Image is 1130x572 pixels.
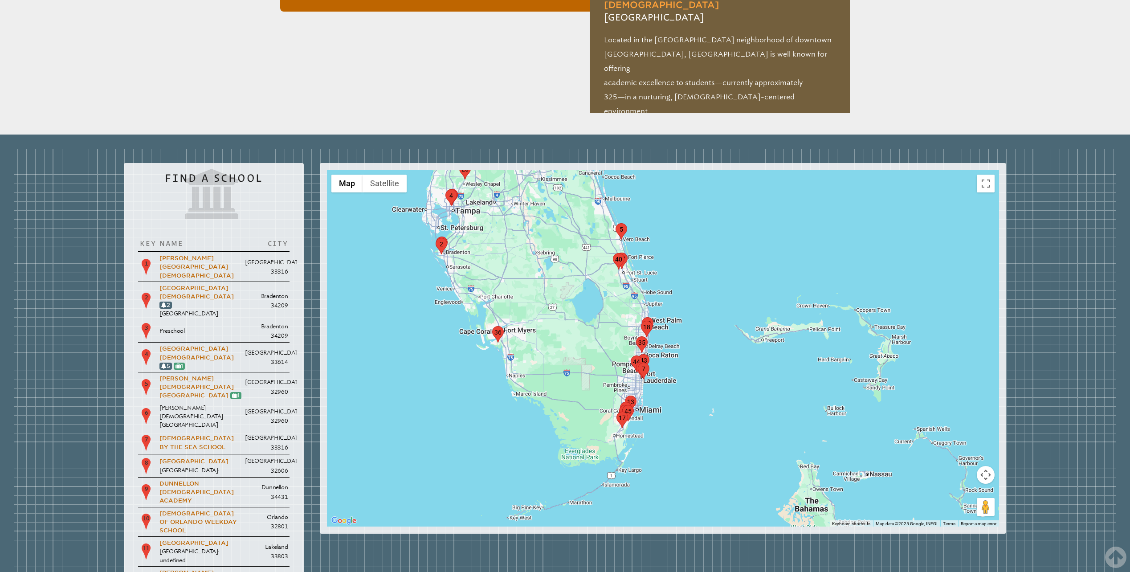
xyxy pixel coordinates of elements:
p: [GEOGRAPHIC_DATA] 33316 [245,433,288,452]
p: Bradenton 34209 [245,322,288,341]
button: Drag Pegman onto the map to open Street View [977,498,995,516]
div: marker38 [642,317,653,334]
button: Toggle fullscreen view [977,175,995,192]
img: Google [329,515,359,527]
p: 11 [140,543,152,560]
div: marker44 [631,355,642,372]
div: marker42 [446,189,458,205]
div: marker13 [625,396,636,412]
p: [GEOGRAPHIC_DATA] 33316 [245,257,288,277]
a: Terms [943,521,955,526]
p: [GEOGRAPHIC_DATA]: [159,466,241,474]
div: marker15 [620,402,632,418]
p: 3 [140,322,152,340]
div: marker2 [436,238,447,254]
span: Map data ©2025 Google, INEGI [876,521,938,526]
p: 1 [140,258,152,276]
a: [GEOGRAPHIC_DATA][DEMOGRAPHIC_DATA] [159,285,234,300]
p: 7 [140,434,152,452]
p: 9 [140,483,152,501]
div: marker18 [641,321,653,337]
a: [GEOGRAPHIC_DATA][DEMOGRAPHIC_DATA] [159,345,234,360]
button: Keyboard shortcuts [832,521,870,527]
p: [PERSON_NAME][DEMOGRAPHIC_DATA][GEOGRAPHIC_DATA] [159,404,241,429]
p: [GEOGRAPHIC_DATA]: undefined [159,547,241,564]
a: 5 [161,363,170,369]
div: marker36 [492,326,504,343]
p: [GEOGRAPHIC_DATA] [159,309,241,318]
p: Dunnellon 34431 [245,482,288,502]
p: Name [159,239,241,248]
a: [DEMOGRAPHIC_DATA] By the Sea School [159,435,234,450]
a: [GEOGRAPHIC_DATA] [159,458,228,465]
p: 8 [140,457,152,475]
a: 1 [175,363,183,369]
p: Bradenton 34209 [245,291,288,311]
a: [DEMOGRAPHIC_DATA] of Orlando Weekday School [159,510,237,534]
div: marker1 [636,362,648,378]
div: marker26 [459,163,471,180]
p: 4 [140,348,152,366]
p: [GEOGRAPHIC_DATA] 33614 [245,348,288,367]
p: Orlando 32801 [245,512,288,531]
button: Map camera controls [977,466,995,484]
p: [GEOGRAPHIC_DATA] 32606 [245,456,288,475]
p: [GEOGRAPHIC_DATA] 32960 [245,377,288,396]
a: [GEOGRAPHIC_DATA] [159,539,228,546]
button: Show satellite imagery [363,175,407,192]
div: marker3 [436,237,448,253]
p: Key [140,239,156,248]
div: marker17 [616,412,628,428]
div: marker4 [445,189,457,206]
div: marker37 [616,253,628,269]
p: Preschool [159,327,241,335]
a: [PERSON_NAME][DEMOGRAPHIC_DATA][GEOGRAPHIC_DATA] [159,375,234,399]
a: [PERSON_NAME][GEOGRAPHIC_DATA][DEMOGRAPHIC_DATA] [159,255,234,278]
p: 2 [140,292,152,310]
div: marker16 [619,405,631,421]
p: 6 [140,407,152,425]
p: Located in the [GEOGRAPHIC_DATA] neighborhood of downtown [GEOGRAPHIC_DATA], [GEOGRAPHIC_DATA] is... [590,26,850,126]
a: Open this area in Google Maps (opens a new window) [329,515,359,527]
button: Show street map [331,175,363,192]
p: [GEOGRAPHIC_DATA] 32960 [245,407,288,426]
p: City [245,239,288,248]
div: marker45 [622,405,634,421]
a: 2 [161,302,170,308]
p: Lakeland 33803 [245,542,288,561]
div: marker35 [636,336,648,353]
a: 1 [232,392,240,399]
div: marker40 [613,253,624,270]
div: marker43 [638,354,649,371]
a: Report a map error [961,521,996,526]
p: 5 [140,378,152,396]
p: 10 [140,513,152,531]
div: marker7 [638,363,649,379]
div: marker5 [616,223,627,240]
a: Dunnellon [DEMOGRAPHIC_DATA] Academy [159,480,234,504]
span: [GEOGRAPHIC_DATA] [604,12,704,23]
